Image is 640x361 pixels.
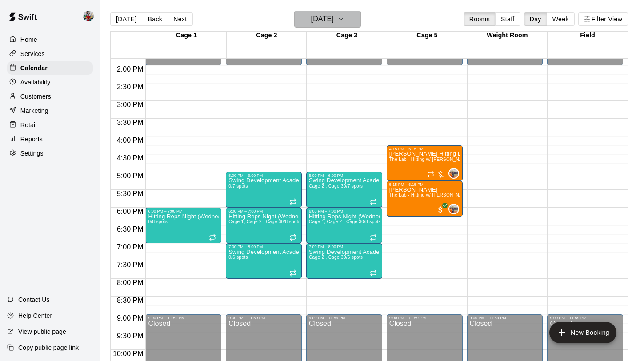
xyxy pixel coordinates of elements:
[7,132,93,146] a: Reports
[7,33,93,46] div: Home
[115,261,146,269] span: 7:30 PM
[20,120,37,129] p: Retail
[148,316,219,320] div: 9:00 PM – 11:59 PM
[228,219,281,224] span: Cage 1, Cage 2 , Cage 3
[111,350,145,357] span: 10:00 PM
[20,49,45,58] p: Services
[226,172,302,208] div: 5:00 PM – 6:00 PM: Swing Development Academy 12U/14U
[470,316,540,320] div: 9:00 PM – 11:59 PM
[309,316,380,320] div: 9:00 PM – 11:59 PM
[289,234,296,241] span: Recurring event
[20,35,37,44] p: Home
[228,184,248,189] span: 0/7 spots filled
[20,92,51,101] p: Customers
[115,65,146,73] span: 2:00 PM
[115,172,146,180] span: 5:00 PM
[115,136,146,144] span: 4:00 PM
[307,32,387,40] div: Cage 3
[449,205,458,213] img: Kailee Powell
[306,243,382,279] div: 7:00 PM – 8:00 PM: Swing Development Academy 12U/14U
[20,149,44,158] p: Settings
[387,181,463,217] div: 5:15 PM – 6:15 PM: The Lab - Hitting w/ Kailee Powell
[389,147,460,151] div: 4:15 PM – 5:15 PM
[7,104,93,117] div: Marketing
[309,255,344,260] span: Cage 2 , Cage 3
[83,11,94,21] img: Kylie Chung
[370,269,377,277] span: Recurring event
[209,234,216,241] span: Recurring event
[115,297,146,304] span: 8:30 PM
[289,198,296,205] span: Recurring event
[7,147,93,160] a: Settings
[20,78,51,87] p: Availability
[309,245,380,249] div: 7:00 PM – 8:00 PM
[344,184,363,189] span: 0/7 spots filled
[226,243,302,279] div: 7:00 PM – 8:00 PM: Swing Development Academy 12U/14U
[452,204,459,214] span: Kailee Powell
[389,316,460,320] div: 9:00 PM – 11:59 PM
[7,47,93,60] div: Services
[18,311,52,320] p: Help Center
[467,32,548,40] div: Weight Room
[20,135,43,144] p: Reports
[115,279,146,286] span: 8:00 PM
[20,64,48,72] p: Calendar
[115,83,146,91] span: 2:30 PM
[81,7,100,25] div: Kylie Chung
[281,219,301,224] span: 0/8 spots filled
[228,316,299,320] div: 9:00 PM – 11:59 PM
[311,13,334,25] h6: [DATE]
[228,245,299,249] div: 7:00 PM – 8:00 PM
[115,208,146,215] span: 6:00 PM
[7,90,93,103] a: Customers
[145,208,221,243] div: 6:00 PM – 7:00 PM: Hitting Reps Night (Wednesdays 6-7pm)
[495,12,520,26] button: Staff
[228,173,299,178] div: 5:00 PM – 6:00 PM
[578,12,628,26] button: Filter View
[110,12,142,26] button: [DATE]
[387,145,463,181] div: 4:15 PM – 5:15 PM: Mia Dean Hitting Lesson
[550,316,620,320] div: 9:00 PM – 11:59 PM
[148,209,219,213] div: 6:00 PM – 7:00 PM
[309,209,380,213] div: 6:00 PM – 7:00 PM
[344,255,363,260] span: 0/6 spots filled
[228,255,248,260] span: 0/6 spots filled
[309,173,380,178] div: 5:00 PM – 6:00 PM
[18,295,50,304] p: Contact Us
[309,184,344,189] span: Cage 2 , Cage 3
[20,106,48,115] p: Marketing
[115,101,146,108] span: 3:00 PM
[7,118,93,132] div: Retail
[306,208,382,243] div: 6:00 PM – 7:00 PM: Hitting Reps Night (Wednesdays 6-7pm)
[549,322,616,343] button: add
[146,32,227,40] div: Cage 1
[168,12,192,26] button: Next
[7,61,93,75] a: Calendar
[115,225,146,233] span: 6:30 PM
[115,243,146,251] span: 7:00 PM
[370,198,377,205] span: Recurring event
[115,119,146,126] span: 3:30 PM
[226,208,302,243] div: 6:00 PM – 7:00 PM: Hitting Reps Night (Wednesdays 6-7pm)
[448,204,459,214] div: Kailee Powell
[387,32,468,40] div: Cage 5
[306,172,382,208] div: 5:00 PM – 6:00 PM: Swing Development Academy 12U/14U
[524,12,547,26] button: Day
[115,154,146,162] span: 4:30 PM
[309,219,361,224] span: Cage 1, Cage 2 , Cage 3
[18,343,79,352] p: Copy public page link
[228,209,299,213] div: 6:00 PM – 7:00 PM
[115,332,146,340] span: 9:30 PM
[289,269,296,277] span: Recurring event
[389,157,471,162] span: The Lab - Hitting w/ [PERSON_NAME]
[115,190,146,197] span: 5:30 PM
[7,76,93,89] a: Availability
[361,219,381,224] span: 0/8 spots filled
[294,11,361,28] button: [DATE]
[547,12,575,26] button: Week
